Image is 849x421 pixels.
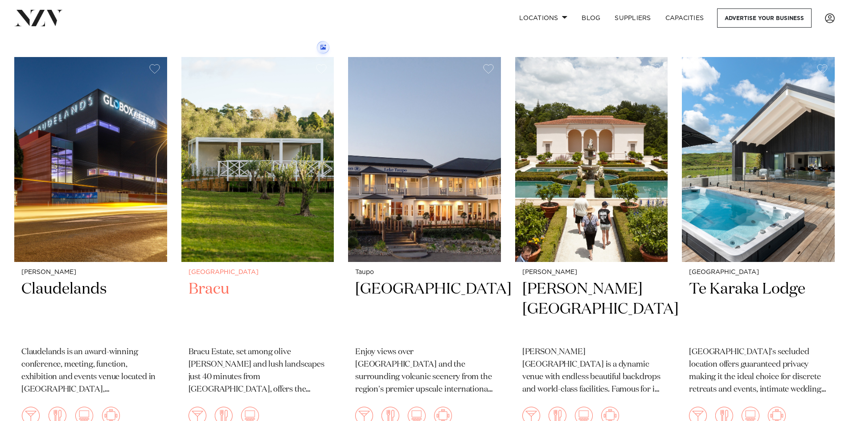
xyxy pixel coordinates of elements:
[189,279,327,339] h2: Bracu
[512,8,574,28] a: Locations
[355,279,494,339] h2: [GEOGRAPHIC_DATA]
[21,269,160,276] small: [PERSON_NAME]
[21,346,160,396] p: Claudelands is an award-winning conference, meeting, function, exhibition and events venue locate...
[14,10,63,26] img: nzv-logo.png
[658,8,711,28] a: Capacities
[522,279,661,339] h2: [PERSON_NAME][GEOGRAPHIC_DATA]
[689,269,828,276] small: [GEOGRAPHIC_DATA]
[522,346,661,396] p: [PERSON_NAME][GEOGRAPHIC_DATA] is a dynamic venue with endless beautiful backdrops and world-clas...
[689,279,828,339] h2: Te Karaka Lodge
[574,8,607,28] a: BLOG
[355,269,494,276] small: Taupo
[689,346,828,396] p: [GEOGRAPHIC_DATA]’s secluded location offers guaranteed privacy making it the ideal choice for di...
[717,8,812,28] a: Advertise your business
[189,346,327,396] p: Bracu Estate, set among olive [PERSON_NAME] and lush landscapes just 40 minutes from [GEOGRAPHIC_...
[522,269,661,276] small: [PERSON_NAME]
[355,346,494,396] p: Enjoy views over [GEOGRAPHIC_DATA] and the surrounding volcanic scenery from the region's premier...
[189,269,327,276] small: [GEOGRAPHIC_DATA]
[21,279,160,339] h2: Claudelands
[607,8,658,28] a: SUPPLIERS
